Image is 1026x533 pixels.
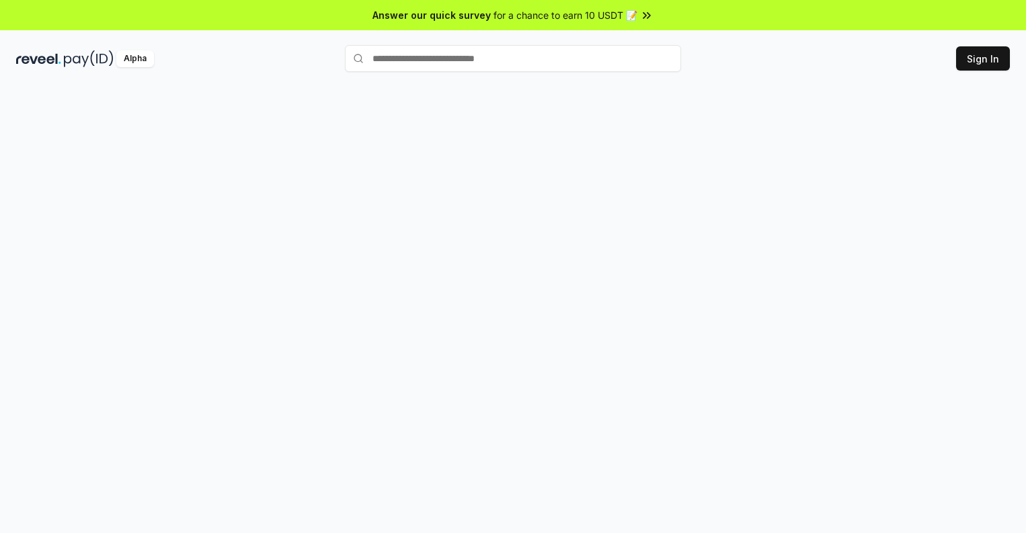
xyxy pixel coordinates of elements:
[494,8,637,22] span: for a chance to earn 10 USDT 📝
[64,50,114,67] img: pay_id
[372,8,491,22] span: Answer our quick survey
[116,50,154,67] div: Alpha
[956,46,1010,71] button: Sign In
[16,50,61,67] img: reveel_dark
